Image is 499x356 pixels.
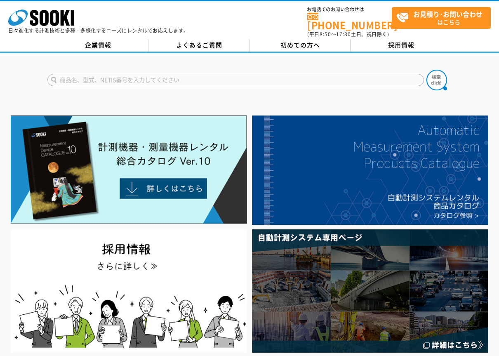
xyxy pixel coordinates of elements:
img: Catalog Ver10 [11,116,247,224]
input: 商品名、型式、NETIS番号を入力してください [47,74,424,86]
span: はこちら [396,7,490,28]
a: お見積り･お問い合わせはこちら [392,7,491,29]
img: 自動計測システム専用ページ [252,229,488,352]
img: SOOKI recruit [11,229,247,352]
strong: お見積り･お問い合わせ [413,9,483,19]
img: btn_search.png [426,70,447,90]
a: [PHONE_NUMBER] [307,13,392,30]
span: 初めての方へ [280,40,320,50]
span: お電話でのお問い合わせは [307,7,392,12]
span: 8:50 [320,31,331,38]
span: 17:30 [336,31,351,38]
img: 自動計測システムカタログ [252,116,488,225]
a: よくあるご質問 [148,39,249,52]
a: 企業情報 [47,39,148,52]
a: 初めての方へ [249,39,351,52]
p: 日々進化する計測技術と多種・多様化するニーズにレンタルでお応えします。 [8,28,189,33]
span: (平日 ～ 土日、祝日除く) [307,31,389,38]
a: 採用情報 [351,39,452,52]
